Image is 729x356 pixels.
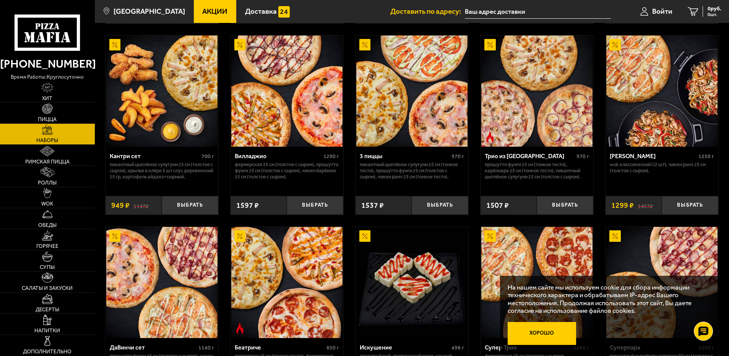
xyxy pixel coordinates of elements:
span: 850 г [326,345,339,351]
span: 1597 ₽ [236,202,259,209]
a: АкционныйДаВинчи сет [106,227,218,338]
img: Беатриче [231,227,343,338]
button: Выбрать [662,196,718,215]
span: 970 г [576,153,589,160]
img: Искушение [356,227,468,338]
a: АкционныйСупер Трио [481,227,593,338]
img: Вилла Капри [606,36,718,147]
img: Акционный [609,230,621,242]
span: 1299 ₽ [611,202,634,209]
span: 970 г [451,153,464,160]
span: Доставить по адресу: [390,8,465,15]
span: Римская пицца [25,159,70,165]
img: ДаВинчи сет [106,227,218,338]
span: Салаты и закуски [22,286,73,291]
span: Десерты [36,307,59,312]
img: Суперпара [606,227,718,338]
a: Акционный3 пиццы [356,36,468,147]
a: АкционныйСуперпара [606,227,718,338]
span: Пицца [38,117,57,122]
span: Хит [42,96,52,101]
span: Обеды [38,223,57,228]
p: Фермерская 25 см (толстое с сыром), Прошутто Фунги 25 см (толстое с сыром), Чикен Барбекю 25 см (... [235,162,339,180]
img: Супер Трио [481,227,593,338]
img: Акционный [234,39,246,50]
a: АкционныйОстрое блюдоТрио из Рио [481,36,593,147]
span: 1537 ₽ [361,202,384,209]
div: Супер Трио [485,344,572,351]
a: АкционныйКантри сет [106,36,218,147]
div: 3 пиццы [360,152,450,160]
span: WOK [41,201,53,207]
p: На нашем сайте мы используем cookie для сбора информации технического характера и обрабатываем IP... [508,283,706,315]
input: Ваш адрес доставки [465,5,610,19]
img: Акционный [609,39,621,50]
div: Трио из [GEOGRAPHIC_DATA] [485,152,575,160]
span: 0 шт. [708,12,721,17]
button: Хорошо [508,322,576,345]
span: Напитки [34,328,60,333]
s: 1457 ₽ [638,202,653,209]
a: АкционныйИскушение [356,227,468,338]
img: Акционный [109,230,121,242]
img: Кантри сет [106,36,218,147]
img: Акционный [234,230,246,242]
span: Доставка [245,8,277,15]
div: Кантри сет [110,152,200,160]
span: [GEOGRAPHIC_DATA] [114,8,185,15]
div: Вилладжио [235,152,321,160]
img: Акционный [484,230,496,242]
img: Вилладжио [231,36,343,147]
img: Акционный [359,230,371,242]
p: Wok классический L (2 шт), Чикен Ранч 25 см (толстое с сыром). [610,162,714,174]
img: Острое блюдо [234,323,246,334]
span: 1290 г [323,153,339,160]
span: 700 г [201,153,214,160]
button: Выбрать [287,196,343,215]
s: 1147 ₽ [133,202,149,209]
p: Пикантный цыплёнок сулугуни 25 см (тонкое тесто), Прошутто Фунги 25 см (толстое с сыром), Чикен Р... [360,162,464,180]
span: 498 г [451,345,464,351]
img: Трио из Рио [481,36,593,147]
button: Выбрать [537,196,593,215]
div: ДаВинчи сет [110,344,196,351]
span: Акции [202,8,227,15]
button: Выбрать [162,196,218,215]
img: Акционный [109,39,121,50]
span: Войти [652,8,672,15]
div: Беатриче [235,344,325,351]
img: 15daf4d41897b9f0e9f617042186c801.svg [278,6,290,18]
button: Выбрать [412,196,468,215]
span: 0 руб. [708,6,721,11]
img: Акционный [359,39,371,50]
span: 1140 г [198,345,214,351]
a: АкционныйВилладжио [231,36,343,147]
span: 1507 ₽ [486,202,509,209]
div: [PERSON_NAME] [610,152,697,160]
a: АкционныйВилла Капри [606,36,718,147]
p: Пикантный цыплёнок сулугуни 25 см (толстое с сыром), крылья в кляре 5 шт соус деревенский 25 гр, ... [110,162,214,180]
p: Прошутто Фунги 25 см (тонкое тесто), Карбонара 25 см (тонкое тесто), Пикантный цыплёнок сулугуни ... [485,162,589,180]
a: АкционныйОстрое блюдоБеатриче [231,227,343,338]
span: Роллы [38,180,57,186]
span: 1250 г [698,153,714,160]
span: 949 ₽ [111,202,130,209]
img: Акционный [484,39,496,50]
span: Наборы [36,138,58,143]
img: Острое блюдо [484,131,496,143]
img: 3 пиццы [356,36,468,147]
span: Супы [40,265,55,270]
span: Дополнительно [23,349,71,354]
span: Горячее [36,244,58,249]
div: Искушение [360,344,450,351]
